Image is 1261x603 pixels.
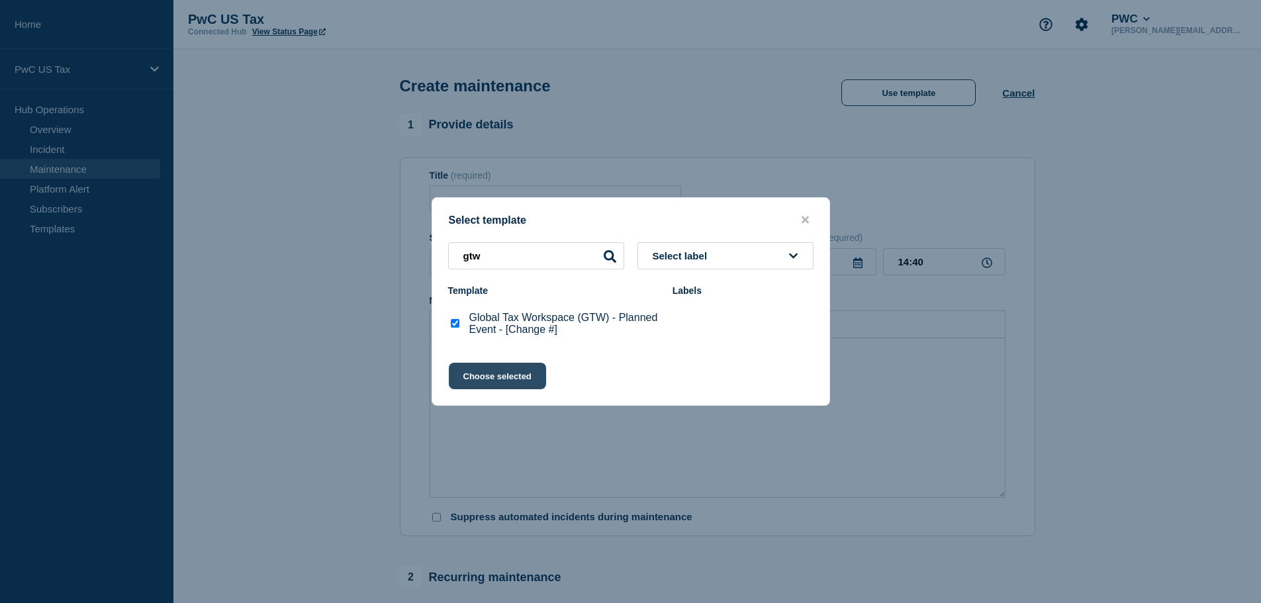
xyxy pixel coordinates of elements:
[448,285,659,296] div: Template
[448,242,624,269] input: Search templates & labels
[653,250,713,261] span: Select label
[673,285,814,296] div: Labels
[432,214,829,226] div: Select template
[451,319,459,328] input: Global Tax Workspace (GTW) - Planned Event - [Change #] checkbox
[637,242,814,269] button: Select label
[798,214,813,226] button: close button
[449,363,546,389] button: Choose selected
[469,312,659,336] p: Global Tax Workspace (GTW) - Planned Event - [Change #]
